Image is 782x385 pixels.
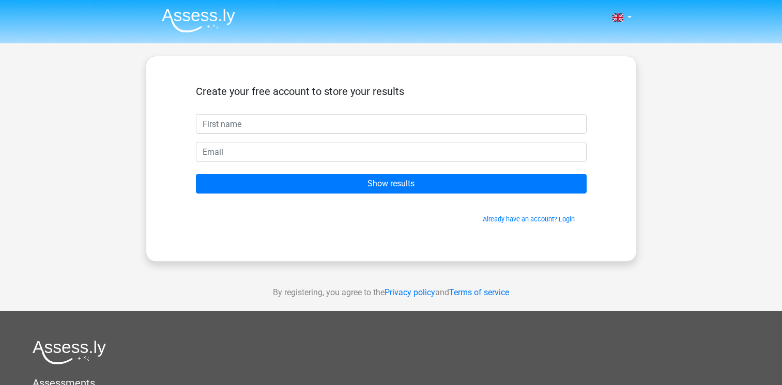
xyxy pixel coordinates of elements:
[196,174,587,194] input: Show results
[33,340,106,364] img: Assessly logo
[196,85,587,98] h5: Create your free account to store your results
[196,142,587,162] input: Email
[449,287,509,297] a: Terms of service
[385,287,435,297] a: Privacy policy
[162,8,235,33] img: Assessly
[483,215,575,223] a: Already have an account? Login
[196,114,587,134] input: First name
